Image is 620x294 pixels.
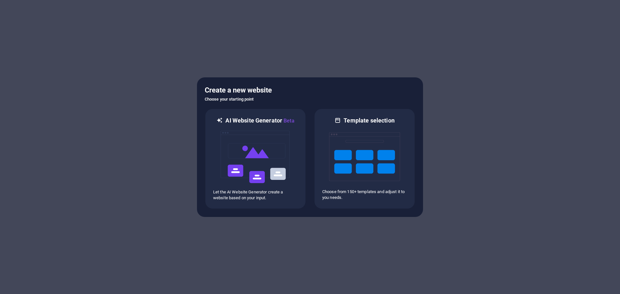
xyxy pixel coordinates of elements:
[322,189,407,201] p: Choose from 150+ templates and adjust it to you needs.
[205,95,415,103] h6: Choose your starting point
[282,118,294,124] span: Beta
[213,189,298,201] p: Let the AI Website Generator create a website based on your input.
[220,125,291,189] img: ai
[225,117,294,125] h6: AI Website Generator
[205,108,306,209] div: AI Website GeneratorBetaaiLet the AI Website Generator create a website based on your input.
[314,108,415,209] div: Template selectionChoose from 150+ templates and adjust it to you needs.
[344,117,394,124] h6: Template selection
[205,85,415,95] h5: Create a new website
